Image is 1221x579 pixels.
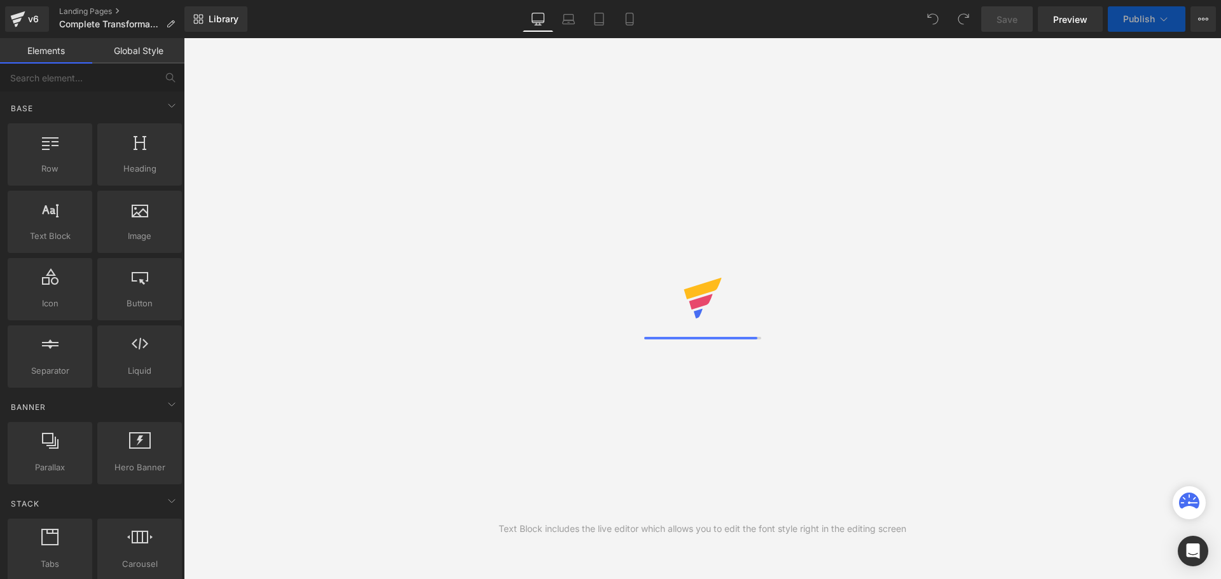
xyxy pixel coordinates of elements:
span: Carousel [101,557,178,571]
a: Preview [1038,6,1103,32]
span: Save [997,13,1018,26]
span: Heading [101,162,178,175]
button: Redo [951,6,976,32]
span: Icon [11,297,88,310]
span: Banner [10,401,47,413]
button: More [1190,6,1216,32]
div: Open Intercom Messenger [1178,536,1208,566]
span: Stack [10,498,41,510]
span: Image [101,229,178,243]
span: Publish [1123,14,1155,24]
a: Global Style [92,38,184,64]
span: Separator [11,364,88,378]
span: Text Block [11,229,88,243]
span: Liquid [101,364,178,378]
a: Desktop [523,6,553,32]
span: Parallax [11,461,88,474]
span: Tabs [11,557,88,571]
span: Preview [1053,13,1087,26]
button: Undo [920,6,946,32]
a: Tablet [584,6,614,32]
a: v6 [5,6,49,32]
span: Button [101,297,178,310]
span: Hero Banner [101,461,178,474]
span: Complete Transformation [59,19,161,29]
span: Row [11,162,88,175]
button: Publish [1108,6,1185,32]
a: Laptop [553,6,584,32]
a: New Library [184,6,247,32]
span: Library [209,13,238,25]
span: Base [10,102,34,114]
div: v6 [25,11,41,27]
div: Text Block includes the live editor which allows you to edit the font style right in the editing ... [499,522,906,536]
a: Landing Pages [59,6,185,17]
a: Mobile [614,6,645,32]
